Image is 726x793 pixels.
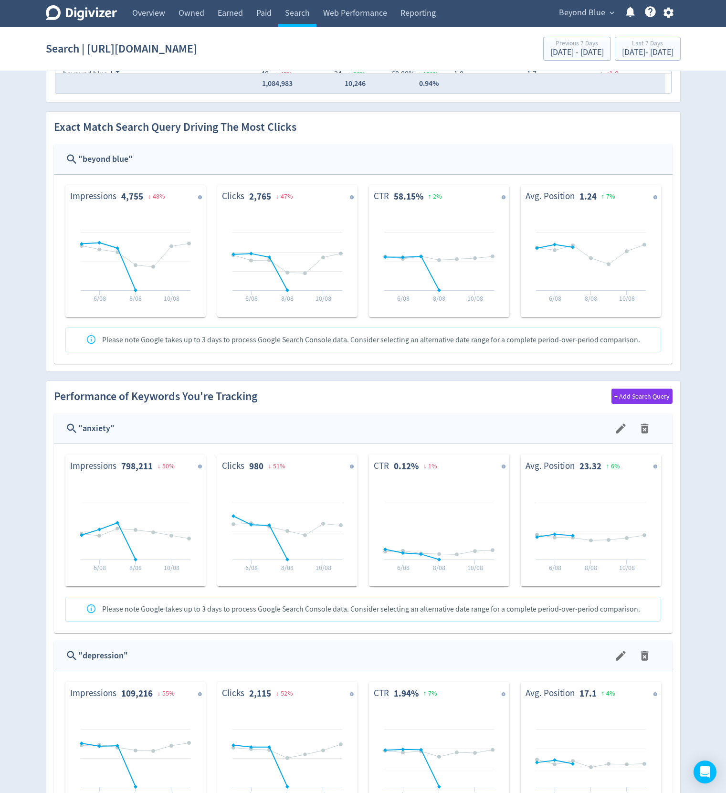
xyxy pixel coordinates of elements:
text: 8/08 [585,294,597,303]
button: Previous 7 Days[DATE] - [DATE] [543,37,611,61]
span: ↓ [276,689,279,698]
span: ↓ [423,462,427,470]
span: 10,246 [345,78,366,88]
text: 6/08 [397,563,409,572]
span: 52 % [281,689,293,698]
dt: Impressions [70,460,116,473]
dt: Clicks [222,687,244,700]
dt: Clicks [222,460,244,473]
span: 7 % [428,689,437,698]
span: 51 % [273,462,285,470]
div: " anxiety " [78,422,613,435]
strong: 2,115 [249,687,271,699]
dt: Clicks [222,190,244,203]
text: 10/08 [619,563,634,572]
h2: Exact Match Search Query Driving The Most Clicks [54,119,296,136]
span: ↓ [276,192,279,201]
strong: 109,216 [121,687,153,699]
span: ↓ [148,192,151,201]
text: 10/08 [315,563,331,572]
span: 4 % [606,689,615,698]
text: 10/08 [619,294,634,303]
span: ↑ [423,689,427,698]
text: 10/08 [467,563,483,572]
dt: Impressions [70,687,116,700]
div: Last 7 Days [622,40,673,48]
text: 6/08 [245,294,257,303]
strong: 58.15% [394,190,423,202]
strong: 1.24 [579,190,597,202]
span: ↑ [601,192,605,201]
h1: Search | [URL][DOMAIN_NAME] [46,33,197,64]
dt: CTR [374,190,389,203]
span: 47 % [281,192,293,201]
button: menu [612,647,630,665]
span: 0.94% [419,78,439,88]
span: 48 % [153,192,165,201]
button: menu [636,647,653,665]
button: menu [612,420,630,437]
span: 6 % [611,462,620,470]
span: + Add Search Query [614,393,670,400]
strong: 1.94% [394,687,419,699]
span: expand_more [608,9,616,17]
text: 10/08 [163,563,179,572]
strong: 23.32 [579,460,601,472]
text: 6/08 [93,294,105,303]
text: 6/08 [397,294,409,303]
span: ↓ [158,689,161,698]
div: Please note Google takes up to 3 days to process Google Search Console data. Consider selecting a... [102,331,640,349]
text: 10/08 [467,294,483,303]
button: menu [636,420,653,437]
div: Please note Google takes up to 3 days to process Google Search Console data. Consider selecting a... [102,600,640,619]
text: 6/08 [548,294,561,303]
text: 8/08 [129,563,142,572]
dt: Avg. Position [526,190,575,203]
div: Open Intercom Messenger [694,761,716,783]
span: ↓ [158,462,161,470]
span: 7 % [606,192,615,201]
text: 8/08 [433,294,445,303]
text: 10/08 [315,294,331,303]
span: ↓ [268,462,272,470]
div: [DATE] - [DATE] [550,48,604,57]
span: Beyond Blue [559,5,605,21]
text: 8/08 [585,563,597,572]
strong: 2,765 [249,190,271,202]
strong: 17.1 [579,687,597,699]
span: ↑ [428,192,431,201]
button: Beyond Blue [556,5,617,21]
dt: Avg. Position [526,460,575,473]
text: 8/08 [433,563,445,572]
span: ↑ [601,689,605,698]
span: 1,084,983 [262,78,293,88]
text: 8/08 [281,563,294,572]
div: Previous 7 Days [550,40,604,48]
text: 10/08 [163,294,179,303]
dt: CTR [374,687,389,700]
strong: 980 [249,460,263,472]
span: ↑ [606,462,610,470]
dt: CTR [374,460,389,473]
span: 2 % [433,192,442,201]
div: " depression " [78,649,613,663]
text: 6/08 [93,563,105,572]
text: 6/08 [245,563,257,572]
span: 1 % [428,462,437,470]
div: " beyond blue " [78,152,661,166]
text: 8/08 [129,294,142,303]
button: Last 7 Days[DATE]- [DATE] [615,37,681,61]
text: 8/08 [281,294,294,303]
div: [DATE] - [DATE] [622,48,673,57]
dt: Impressions [70,190,116,203]
h2: Performance of Keywords You're Tracking [54,389,257,405]
dt: Avg. Position [526,687,575,700]
span: 50 % [162,462,175,470]
strong: 798,211 [121,460,153,472]
span: 55 % [162,689,175,698]
strong: 0.12% [394,460,419,472]
strong: 4,755 [121,190,143,202]
text: 6/08 [548,563,561,572]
